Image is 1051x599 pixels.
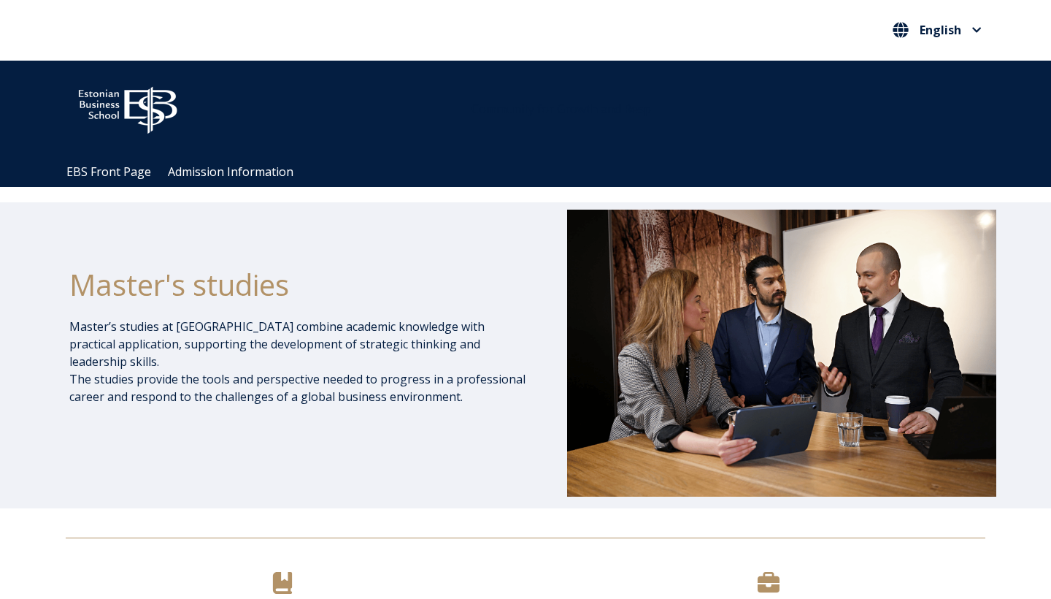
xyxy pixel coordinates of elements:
img: ebs_logo2016_white [66,75,190,138]
div: Navigation Menu [58,157,1007,187]
span: Community for Growth and Resp [471,101,651,117]
nav: Select your language [889,18,985,42]
p: Master’s studies at [GEOGRAPHIC_DATA] combine academic knowledge with practical application, supp... [69,318,528,405]
h1: Master's studies [69,267,528,303]
button: English [889,18,985,42]
a: EBS Front Page [66,164,151,180]
a: Admission Information [168,164,293,180]
span: English [920,24,961,36]
img: DSC_1073 [567,210,996,496]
